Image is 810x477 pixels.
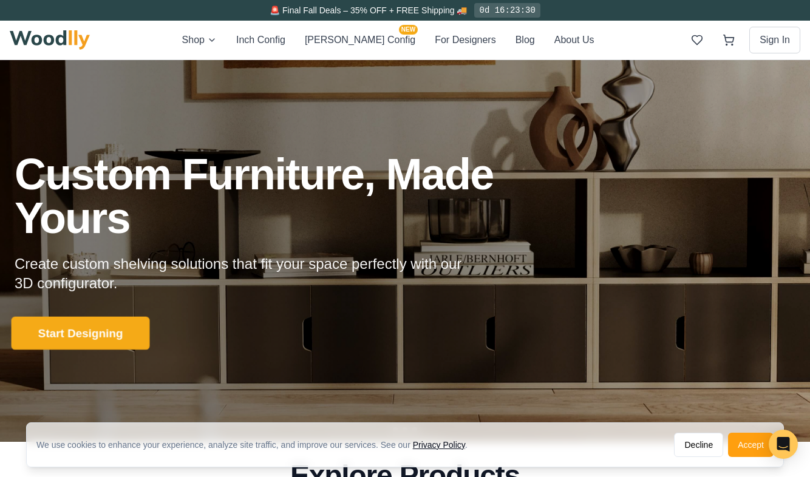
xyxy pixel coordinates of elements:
[10,30,90,50] img: Woodlly
[474,3,540,18] div: 0d 16:23:30
[270,5,467,15] span: 🚨 Final Fall Deals – 35% OFF + FREE Shipping 🚚
[36,439,477,451] div: We use cookies to enhance your experience, analyze site traffic, and improve our services. See our .
[413,440,465,450] a: Privacy Policy
[182,32,217,48] button: Shop
[15,152,559,240] h1: Custom Furniture, Made Yours
[769,430,798,459] div: Open Intercom Messenger
[399,25,418,35] span: NEW
[12,317,150,350] button: Start Designing
[749,27,800,53] button: Sign In
[15,254,481,293] p: Create custom shelving solutions that fit your space perfectly with our 3D configurator.
[435,32,495,48] button: For Designers
[554,32,594,48] button: About Us
[305,32,415,48] button: [PERSON_NAME] ConfigNEW
[236,32,285,48] button: Inch Config
[674,433,723,457] button: Decline
[516,32,535,48] button: Blog
[728,433,774,457] button: Accept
